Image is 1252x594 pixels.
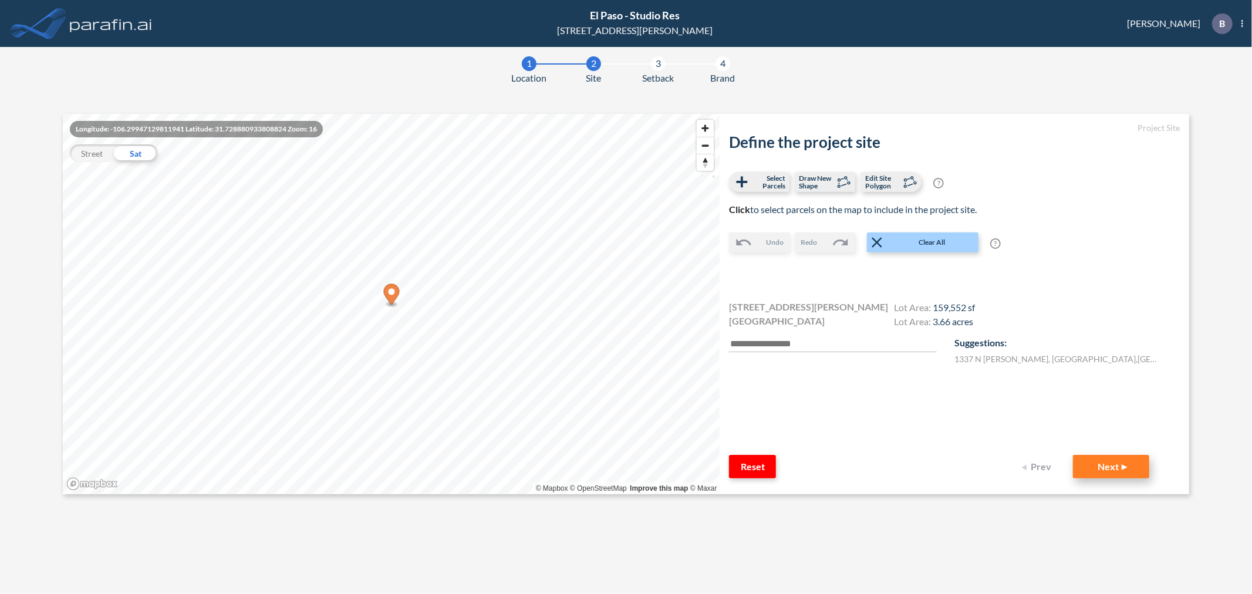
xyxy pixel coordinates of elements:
button: Zoom out [697,137,714,154]
h2: Define the project site [729,133,1180,151]
span: Site [586,71,602,85]
span: to select parcels on the map to include in the project site. [729,204,977,215]
span: ? [933,178,944,188]
button: Prev [1014,455,1061,478]
b: Click [729,204,750,215]
button: Zoom in [697,120,714,137]
div: Map marker [383,284,399,308]
h5: Project Site [729,123,1180,133]
div: 2 [586,56,601,71]
span: Edit Site Polygon [865,174,900,190]
span: [STREET_ADDRESS][PERSON_NAME] [729,300,888,314]
span: Undo [766,237,784,248]
a: OpenStreetMap [570,484,627,492]
a: Improve this map [630,484,688,492]
label: 1337 N [PERSON_NAME] , [GEOGRAPHIC_DATA] , [GEOGRAPHIC_DATA] 79936 , US [954,353,1157,365]
div: Longitude: -106.29947129811941 Latitude: 31.728880933808824 Zoom: 16 [70,121,323,137]
span: Draw New Shape [799,174,833,190]
button: Clear All [867,232,978,252]
span: Brand [711,71,735,85]
span: Clear All [886,237,977,248]
span: 3.66 acres [933,316,973,327]
span: 159,552 sf [933,302,975,313]
a: Mapbox homepage [66,477,118,491]
p: B [1219,18,1225,29]
span: El Paso - Studio Res [590,9,680,22]
div: 1 [522,56,536,71]
p: Suggestions: [954,336,1180,350]
img: logo [68,12,154,35]
canvas: Map [63,114,720,494]
button: Next [1073,455,1149,478]
div: [PERSON_NAME] [1109,14,1243,34]
div: 4 [716,56,730,71]
span: ? [990,238,1001,249]
h4: Lot Area: [894,316,975,330]
div: Sat [114,144,158,162]
div: 3 [651,56,666,71]
button: Reset bearing to north [697,154,714,171]
span: Select Parcels [751,174,785,190]
button: Undo [729,232,789,252]
button: Reset [729,455,776,478]
h4: Lot Area: [894,302,975,316]
div: Street [70,144,114,162]
span: [GEOGRAPHIC_DATA] [729,314,825,328]
span: Setback [643,71,674,85]
button: Redo [795,232,855,252]
div: [STREET_ADDRESS][PERSON_NAME] [557,23,713,38]
span: Redo [801,237,817,248]
a: Mapbox [536,484,568,492]
span: Location [512,71,547,85]
a: Maxar [690,484,717,492]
